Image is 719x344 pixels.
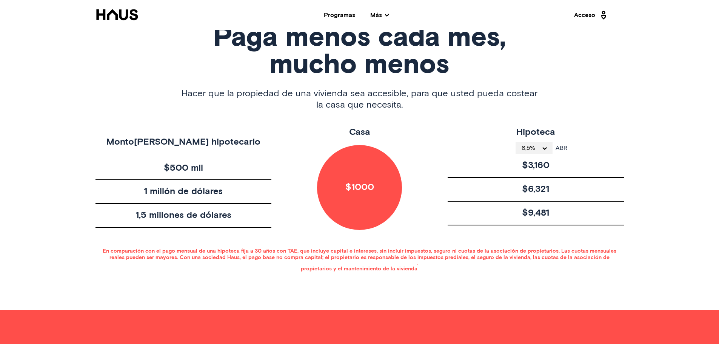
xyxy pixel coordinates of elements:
font: $500 mil [164,164,203,173]
font: mucho menos [269,52,450,79]
font: $6,321 [522,185,549,194]
a: Acceso [574,9,608,21]
font: Casa [349,128,370,137]
font: $1000 [345,183,374,192]
font: En comparación con el pago mensual de una hipoteca fija a 30 años con TAE, que incluye capital e ... [103,248,616,271]
font: ABR [556,145,567,151]
font: Hipoteca [516,128,555,137]
font: la casa que necesita. [316,100,403,110]
font: $9,481 [522,208,549,218]
font: 1,5 millones de dólares [135,211,231,220]
a: Programas [324,12,355,18]
font: Más [370,12,382,18]
font: Monto [106,137,134,147]
font: Acceso [574,12,595,18]
font: Paga menos cada mes, [213,25,506,52]
button: abrir menú [516,142,553,154]
font: [PERSON_NAME] hipotecario [134,137,260,147]
font: 6,5% [522,145,535,151]
font: 1 millón de dólares [144,187,223,196]
font: . [417,261,419,266]
font: $3,160 [522,161,550,170]
font: Hacer que la propiedad de una vivienda sea accesible, para que usted pueda costear [182,89,537,98]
